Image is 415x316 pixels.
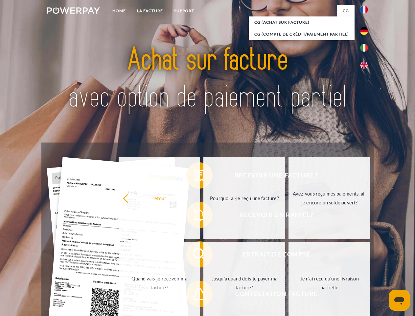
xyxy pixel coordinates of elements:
a: Support [169,5,200,17]
a: Home [107,5,131,17]
img: it [360,44,368,52]
div: Pourquoi ai-je reçu une facture? [207,194,281,202]
img: logo-powerpay-white.svg [47,7,100,14]
img: de [360,27,368,35]
a: CG (Compte de crédit/paiement partiel) [249,28,355,40]
img: title-powerpay_fr.svg [63,32,352,126]
a: CG (achat sur facture) [249,16,355,28]
a: LA FACTURE [131,5,169,17]
div: retour [123,194,196,202]
div: Je n'ai reçu qu'une livraison partielle [292,274,366,292]
img: en [360,61,368,69]
div: Avez-vous reçu mes paiements, ai-je encore un solde ouvert? [292,189,366,207]
iframe: Bouton de lancement de la fenêtre de messagerie [389,290,410,311]
div: Quand vais-je recevoir ma facture? [123,274,196,292]
a: CG [337,5,355,17]
div: Jusqu'à quand dois-je payer ma facture? [207,274,281,292]
img: fr [360,6,368,13]
a: Avez-vous reçu mes paiements, ai-je encore un solde ouvert? [288,157,370,239]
